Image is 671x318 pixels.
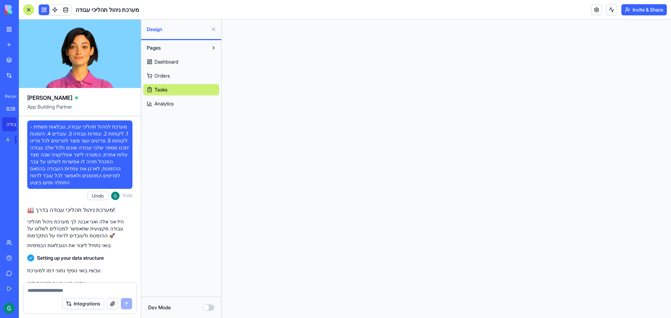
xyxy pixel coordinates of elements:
[27,267,132,274] p: עכשיו בואי נוסיף נתוני דמו למערכת:
[27,206,132,214] h2: 🏭 מערכת ניהול תהליכי עבודה בדרך!
[154,100,174,107] span: Analytics
[143,42,208,53] button: Pages
[62,298,104,309] button: Integrations
[30,123,130,186] span: מערכת לניהול תהליכי עבודה, טבלאות תשתית - 1. לקוחות 2. עמדות עבודה 3. עובדים 4. הזמנות לקוחות 5. ...
[143,98,219,109] a: Analytics
[147,26,208,33] span: Design
[122,193,132,199] span: 11:00
[15,135,26,144] div: TRY
[2,117,30,131] a: מערכת ניהול תהליכי עבודה
[2,94,17,99] span: Recent
[5,5,48,15] img: logo
[6,136,10,143] div: AI Logo Generator
[147,44,161,51] span: Pages
[143,70,219,81] a: Orders
[154,72,170,79] span: Orders
[6,121,26,128] div: מערכת ניהול תהליכי עבודה
[2,102,30,116] a: B2B Order Platform
[37,254,104,261] span: Setting up your data structure
[3,303,15,314] img: ACg8ocJ9KwVV3x5a9XIP9IwbY5uMndypQLaBNiQi05g5NyTJ4uccxg=s96-c
[75,6,139,14] span: מערכת ניהול תהליכי עבודה
[148,304,171,311] label: Dev Mode
[87,192,108,200] button: Undo
[154,86,167,93] span: Tasks
[621,4,667,15] button: Invite & Share
[27,242,132,249] p: בואי נתחיל ליצור את הטבלאות הבסיסיות:
[27,103,132,116] span: App Building Partner
[2,133,30,147] a: AI Logo GeneratorTRY
[6,105,26,112] div: B2B Order Platform
[111,192,120,200] img: ACg8ocJ9KwVV3x5a9XIP9IwbY5uMndypQLaBNiQi05g5NyTJ4uccxg=s96-c
[27,94,72,102] span: [PERSON_NAME]
[27,280,132,287] p: עכשיו בואי ניצור הזמנות דמו:
[143,84,219,95] a: Tasks
[154,58,178,65] span: Dashboard
[143,56,219,67] a: Dashboard
[27,218,132,239] p: היי! אני אלה ואני אבנה לך מערכת ניהול תהליכי עבודה מקצועית שתאפשר למנהלים לשלוט על ההזמנות ולעובד...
